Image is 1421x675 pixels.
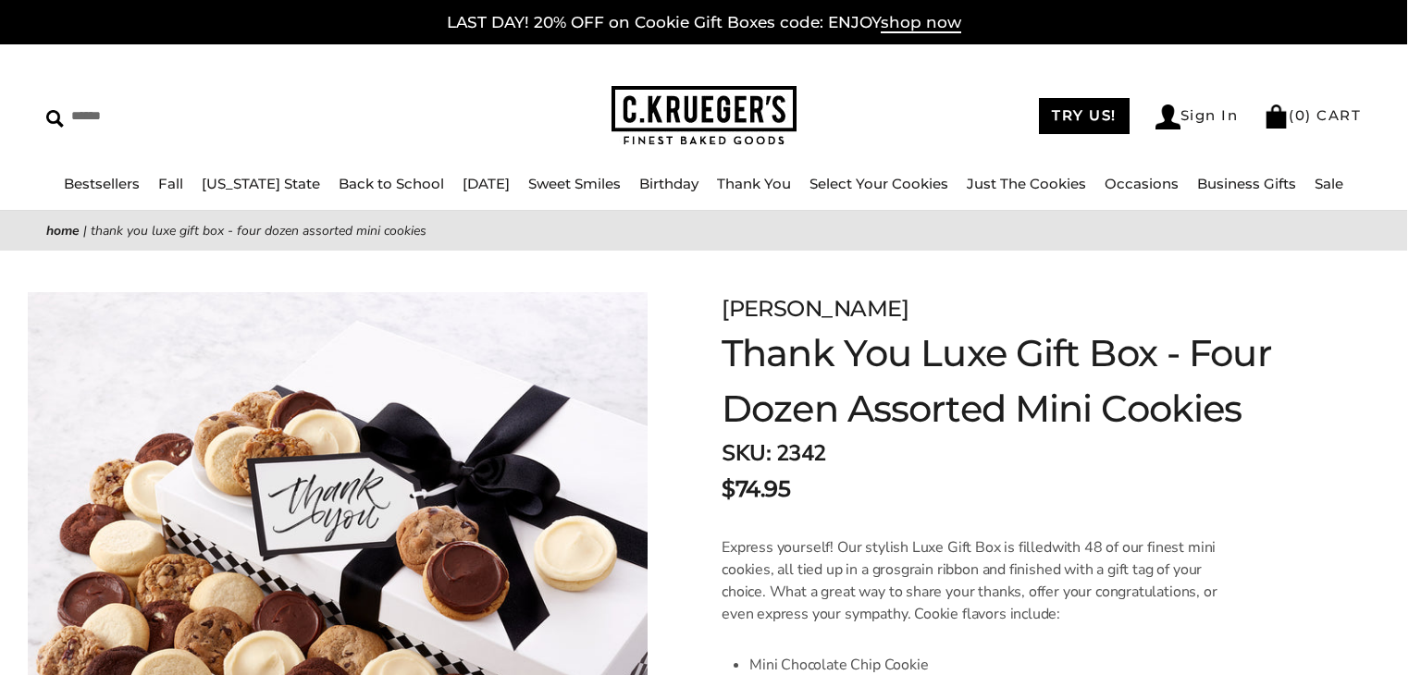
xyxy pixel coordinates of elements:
[722,537,1052,558] span: Express yourself! Our stylish Luxe Gift Box is filled
[967,175,1086,192] a: Just The Cookies
[881,13,961,33] span: shop now
[722,292,1312,325] div: [PERSON_NAME]
[1155,104,1239,129] a: Sign In
[717,175,791,192] a: Thank You
[64,175,140,192] a: Bestsellers
[776,438,826,468] span: 2342
[722,536,1228,625] p: with 48 of our finest mini cookies, all tied up in a grosgrain ribbon and finished with a gift ta...
[1197,175,1296,192] a: Business Gifts
[46,110,64,128] img: Search
[1315,175,1343,192] a: Sale
[1039,98,1130,134] a: TRY US!
[463,175,510,192] a: [DATE]
[1295,106,1306,124] span: 0
[1264,104,1289,129] img: Bag
[722,325,1312,436] h1: Thank You Luxe Gift Box - Four Dozen Assorted Mini Cookies
[528,175,621,192] a: Sweet Smiles
[1264,106,1361,124] a: (0) CART
[447,13,961,33] a: LAST DAY! 20% OFF on Cookie Gift Boxes code: ENJOYshop now
[722,438,771,468] strong: SKU:
[639,175,698,192] a: Birthday
[809,175,948,192] a: Select Your Cookies
[46,102,358,130] input: Search
[202,175,320,192] a: [US_STATE] State
[612,86,797,146] img: C.KRUEGER'S
[339,175,444,192] a: Back to School
[46,220,1361,241] nav: breadcrumbs
[46,222,80,239] a: Home
[83,222,87,239] span: |
[91,222,426,239] span: Thank You Luxe Gift Box - Four Dozen Assorted Mini Cookies
[722,472,790,506] span: $74.95
[1105,175,1179,192] a: Occasions
[1155,104,1180,129] img: Account
[158,175,183,192] a: Fall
